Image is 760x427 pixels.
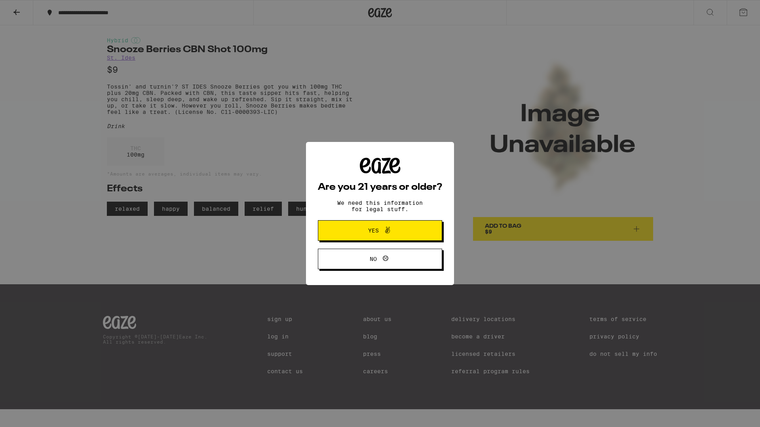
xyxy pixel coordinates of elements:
p: We need this information for legal stuff. [331,200,429,212]
h2: Are you 21 years or older? [318,183,442,192]
button: Yes [318,220,442,241]
button: No [318,249,442,269]
span: No [370,256,377,262]
span: Yes [368,228,379,233]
